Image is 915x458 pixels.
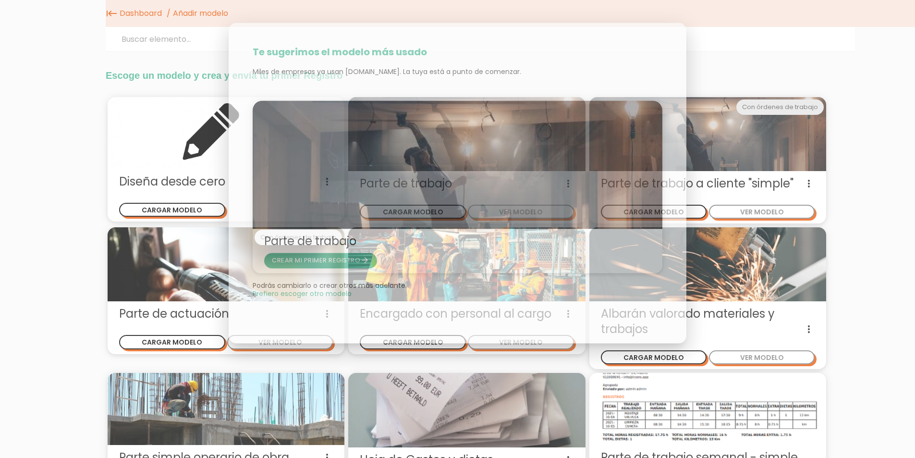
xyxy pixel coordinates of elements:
[264,234,651,249] span: Parte de trabajo
[253,101,662,229] img: partediariooperario.jpg
[253,67,662,77] p: Miles de empresas ya usan [DOMAIN_NAME]. La tuya está a punto de comenzar.
[360,253,369,268] i: arrow_forward
[253,290,352,297] span: Close
[272,256,369,265] span: CREAR MI PRIMER REGISTRO
[253,281,407,290] span: Podrás cambiarlo o crear otros más adelante.
[253,47,662,58] h3: Te sugerimos el modelo más usado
